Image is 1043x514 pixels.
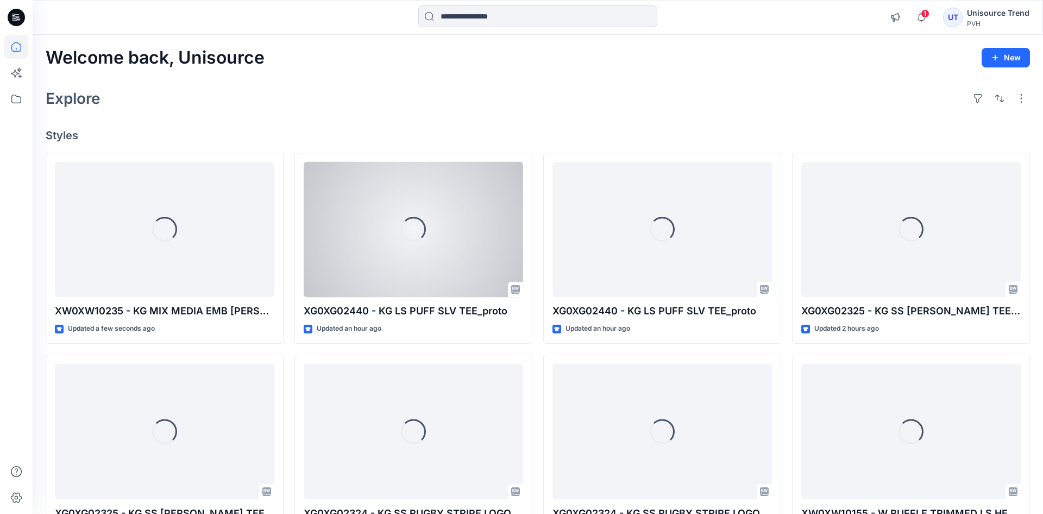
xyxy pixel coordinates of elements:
h4: Styles [46,129,1030,142]
p: XG0XG02325 - KG SS [PERSON_NAME] TEE_proto [801,304,1021,319]
p: Updated an hour ago [317,323,381,335]
p: Updated 2 hours ago [814,323,879,335]
div: UT [943,8,963,27]
div: Unisource Trend [967,7,1029,20]
p: XW0XW10235 - KG MIX MEDIA EMB [PERSON_NAME] [55,304,274,319]
p: Updated a few seconds ago [68,323,155,335]
button: New [982,48,1030,67]
h2: Explore [46,90,100,107]
div: PVH [967,20,1029,28]
p: Updated an hour ago [566,323,630,335]
p: XG0XG02440 - KG LS PUFF SLV TEE_proto [552,304,772,319]
p: XG0XG02440 - KG LS PUFF SLV TEE_proto [304,304,523,319]
span: 1 [921,9,929,18]
h2: Welcome back, Unisource [46,48,265,68]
